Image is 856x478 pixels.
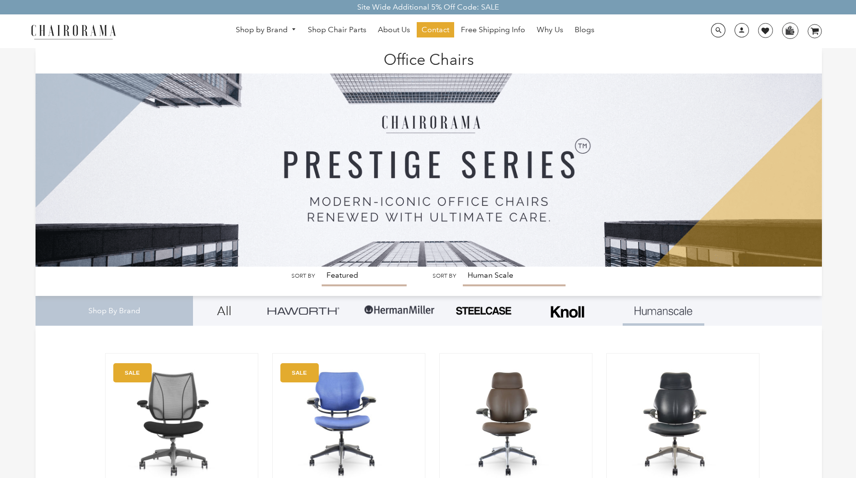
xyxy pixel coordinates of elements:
img: Layer_1_1.png [635,306,692,315]
span: Contact [422,25,449,35]
label: Sort by [433,272,456,280]
img: WhatsApp_Image_2024-07-12_at_16.23.01.webp [783,23,797,37]
span: Blogs [575,25,594,35]
img: Group-1.png [363,296,435,325]
img: Group_4be16a4b-c81a-4a6e-a540-764d0a8faf6e.png [267,307,339,314]
label: Sort by [291,272,315,280]
span: Shop Chair Parts [308,25,366,35]
span: About Us [378,25,410,35]
img: PHOTO-2024-07-09-00-53-10-removebg-preview.png [455,306,512,316]
img: Frame_4.png [548,300,587,324]
a: Shop by Brand [231,23,301,37]
text: SALE [125,370,140,376]
div: Shop By Brand [36,296,193,326]
text: SALE [292,370,307,376]
span: Why Us [537,25,563,35]
a: Shop Chair Parts [303,22,371,37]
a: Contact [417,22,454,37]
a: Why Us [532,22,568,37]
a: Blogs [570,22,599,37]
a: All [200,296,248,326]
h1: Office Chairs [45,48,812,69]
nav: DesktopNavigation [162,22,667,40]
a: About Us [373,22,415,37]
a: Free Shipping Info [456,22,530,37]
img: chairorama [25,23,121,40]
span: Free Shipping Info [461,25,525,35]
img: Office Chairs [36,48,821,267]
